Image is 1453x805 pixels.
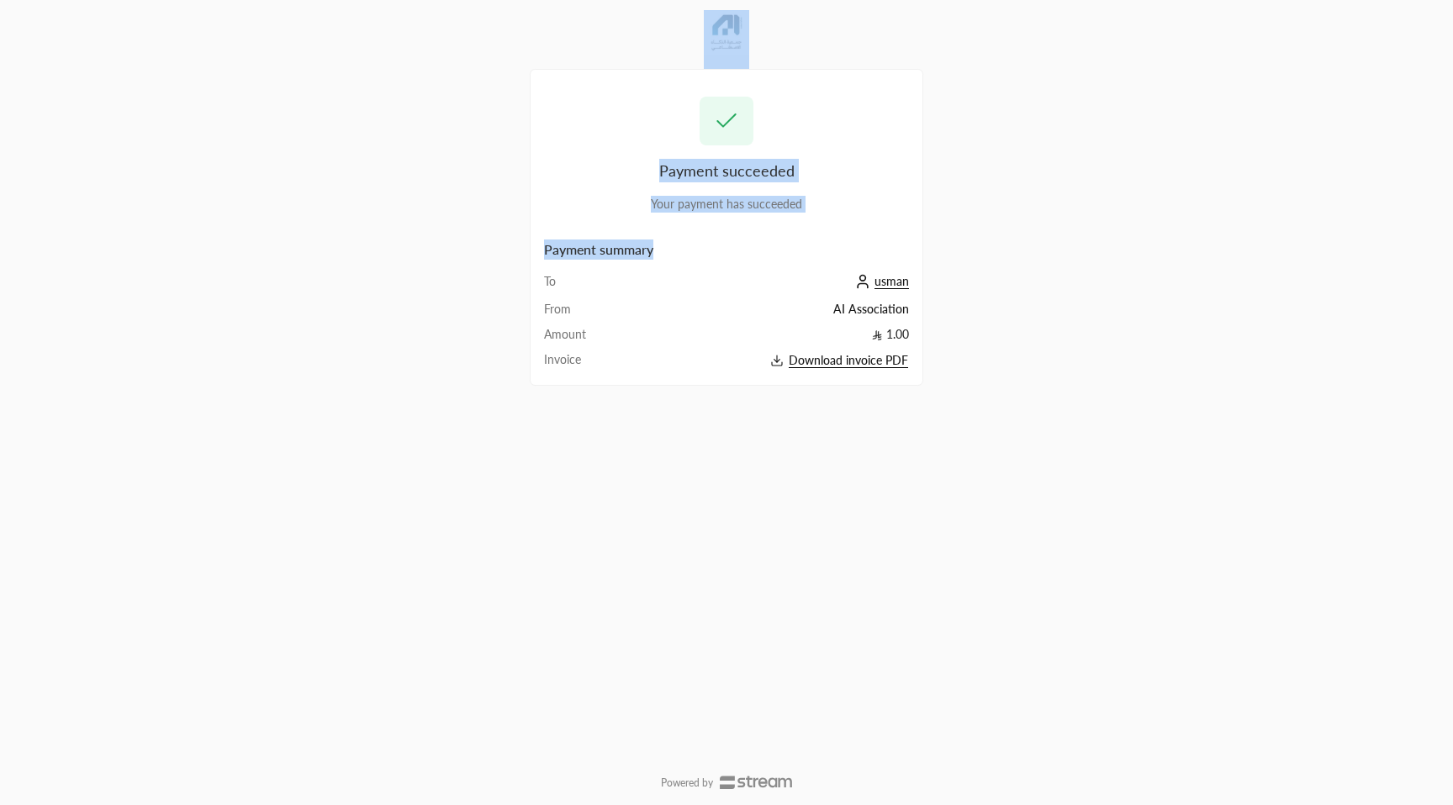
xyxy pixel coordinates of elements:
[874,274,909,289] span: usman
[544,239,909,260] h2: Payment summary
[544,196,909,213] div: Your payment has succeeded
[544,159,909,182] div: Payment succeeded
[626,351,909,371] button: Download invoice PDF
[544,351,626,371] td: Invoice
[704,10,749,55] img: Company Logo
[544,273,626,301] td: To
[661,776,713,790] p: Powered by
[626,301,909,326] td: AI Association
[544,326,626,351] td: Amount
[789,353,908,368] span: Download invoice PDF
[626,326,909,351] td: 1.00
[851,274,909,288] a: usman
[544,301,626,326] td: From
